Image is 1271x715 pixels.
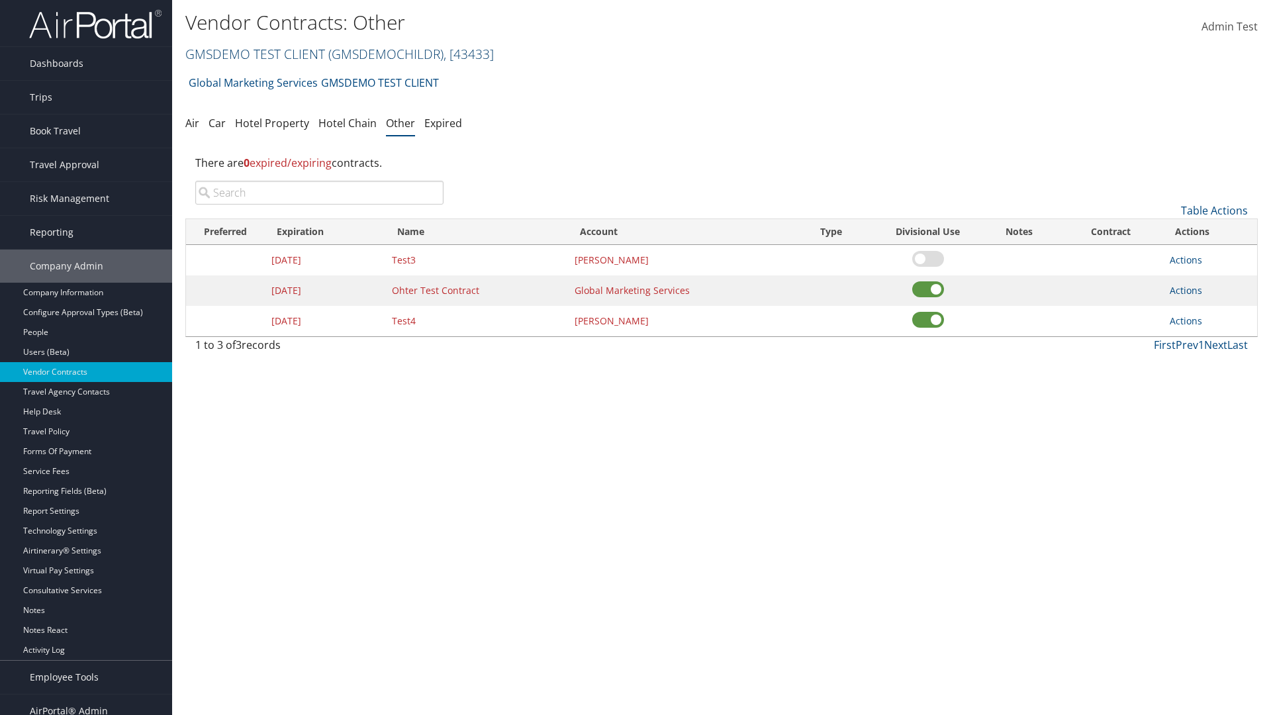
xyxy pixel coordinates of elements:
span: Trips [30,81,52,114]
div: There are contracts. [185,145,1258,181]
a: First [1154,338,1176,352]
a: Car [209,116,226,130]
span: expired/expiring [244,156,332,170]
a: Last [1227,338,1248,352]
span: Company Admin [30,250,103,283]
td: Ohter Test Contract [385,275,568,306]
td: [DATE] [265,245,385,275]
strong: 0 [244,156,250,170]
td: [PERSON_NAME] [568,245,808,275]
th: Actions [1163,219,1257,245]
a: Air [185,116,199,130]
a: Expired [424,116,462,130]
img: airportal-logo.png [29,9,162,40]
input: Search [195,181,444,205]
a: Next [1204,338,1227,352]
span: Employee Tools [30,661,99,694]
th: Type: activate to sort column ascending [808,219,876,245]
a: GMSDEMO TEST CLIENT [321,70,439,96]
span: Reporting [30,216,73,249]
a: GMSDEMO TEST CLIENT [185,45,494,63]
a: Global Marketing Services [189,70,318,96]
th: Expiration: activate to sort column descending [265,219,385,245]
a: Prev [1176,338,1198,352]
th: Contract: activate to sort column ascending [1059,219,1163,245]
a: Hotel Property [235,116,309,130]
span: 3 [236,338,242,352]
a: Actions [1170,254,1202,266]
a: 1 [1198,338,1204,352]
th: Divisional Use: activate to sort column ascending [876,219,980,245]
th: Preferred: activate to sort column ascending [186,219,265,245]
td: Test4 [385,306,568,336]
a: Table Actions [1181,203,1248,218]
td: [PERSON_NAME] [568,306,808,336]
a: Actions [1170,284,1202,297]
span: ( GMSDEMOCHILDR ) [328,45,444,63]
td: [DATE] [265,275,385,306]
th: Account: activate to sort column ascending [568,219,808,245]
span: Risk Management [30,182,109,215]
span: Travel Approval [30,148,99,181]
span: Admin Test [1201,19,1258,34]
span: , [ 43433 ] [444,45,494,63]
td: Global Marketing Services [568,275,808,306]
td: Test3 [385,245,568,275]
div: 1 to 3 of records [195,337,444,359]
span: Book Travel [30,115,81,148]
td: [DATE] [265,306,385,336]
a: Actions [1170,314,1202,327]
th: Name: activate to sort column ascending [385,219,568,245]
h1: Vendor Contracts: Other [185,9,900,36]
a: Other [386,116,415,130]
a: Admin Test [1201,7,1258,48]
th: Notes: activate to sort column ascending [980,219,1059,245]
span: Dashboards [30,47,83,80]
a: Hotel Chain [318,116,377,130]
